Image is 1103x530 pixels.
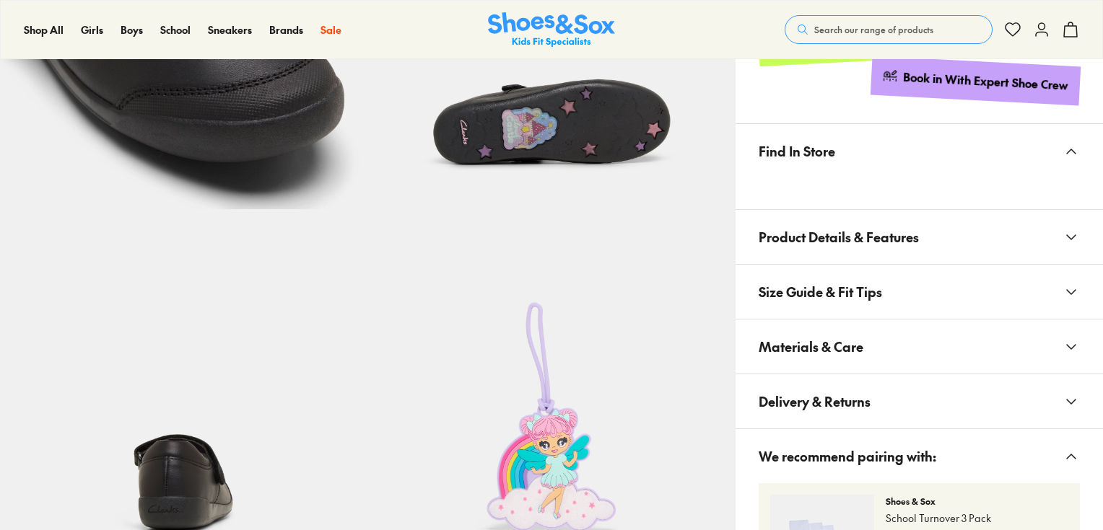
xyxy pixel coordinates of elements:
button: Materials & Care [736,319,1103,374]
a: Boys [121,22,143,37]
span: Materials & Care [759,325,863,368]
span: Sale [321,22,341,37]
a: Sneakers [208,22,252,37]
img: SNS_Logo_Responsive.svg [488,12,615,48]
span: We recommend pairing with: [759,435,936,477]
span: Search our range of products [814,23,933,36]
p: School Turnover 3 Pack [886,511,1068,526]
a: Shoes & Sox [488,12,615,48]
span: Find In Store [759,130,835,172]
span: Girls [81,22,103,37]
button: Product Details & Features [736,210,1103,264]
button: Search our range of products [785,15,993,44]
button: Find In Store [736,124,1103,178]
span: Sneakers [208,22,252,37]
iframe: Find in Store [759,178,1080,192]
span: Product Details & Features [759,216,919,258]
a: Sale [321,22,341,37]
span: Brands [269,22,303,37]
span: Size Guide & Fit Tips [759,270,882,313]
button: Size Guide & Fit Tips [736,265,1103,319]
a: Brands [269,22,303,37]
span: School [160,22,191,37]
p: Shoes & Sox [886,495,1068,508]
span: Delivery & Returns [759,380,871,423]
div: Book in With Expert Shoe Crew [903,69,1069,94]
a: Shop All [24,22,64,37]
span: Boys [121,22,143,37]
button: Delivery & Returns [736,374,1103,428]
button: We recommend pairing with: [736,429,1103,483]
a: Book in With Expert Shoe Crew [871,56,1081,106]
a: Girls [81,22,103,37]
a: School [160,22,191,37]
span: Shop All [24,22,64,37]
